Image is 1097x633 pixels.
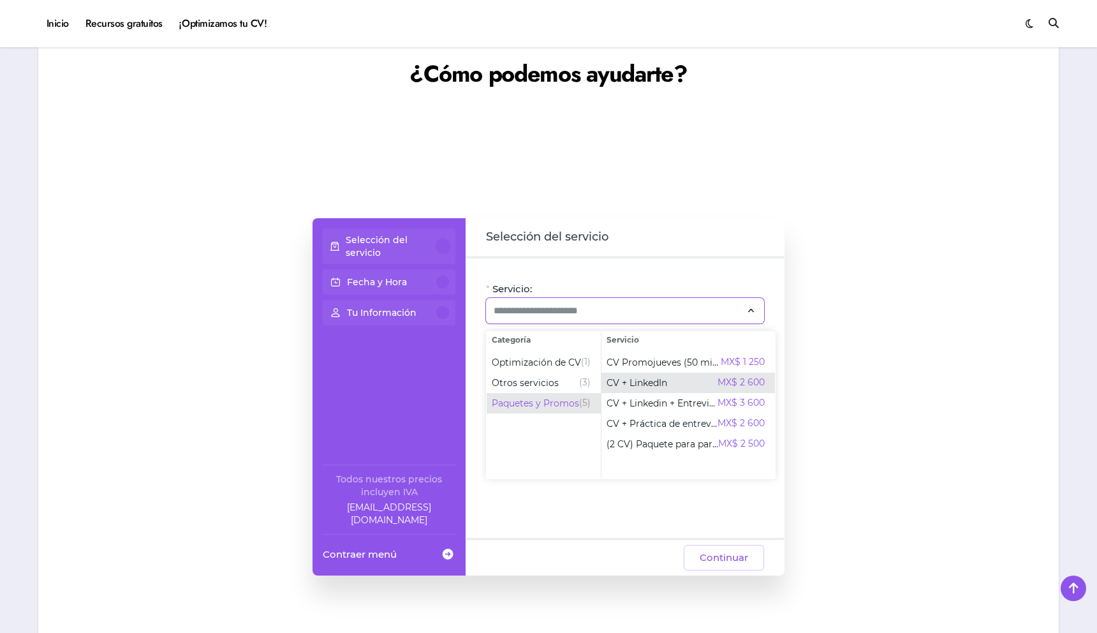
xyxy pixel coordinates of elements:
[323,501,455,526] a: Company email: ayuda@elhadadelasvacantes.com
[492,356,581,369] span: Optimización de CV
[486,228,608,246] span: Selección del servicio
[492,397,579,410] span: Paquetes y Promos
[38,6,77,41] a: Inicio
[486,331,776,479] div: Selecciona el servicio
[718,416,765,431] span: MX$ 2 600
[323,473,455,498] div: Todos nuestros precios incluyen IVA
[700,550,748,565] span: Continuar
[581,355,591,370] span: (1)
[684,545,764,570] button: Continuar
[492,283,532,295] span: Servicio:
[607,438,718,451] span: (2 CV) Paquete para parejas
[51,57,1046,89] h2: ¿Cómo podemos ayudarte?
[579,375,591,391] span: (3)
[718,396,765,411] span: MX$ 3 600
[718,436,765,452] span: MX$ 2 500
[347,306,416,319] p: Tu Información
[346,234,436,259] p: Selección del servicio
[579,396,591,411] span: (5)
[171,6,275,41] a: ¡Optimizamos tu CV!
[77,6,171,41] a: Recursos gratuitos
[347,276,407,288] p: Fecha y Hora
[487,332,601,348] span: Categoría
[607,397,718,410] span: CV + Linkedin + Entrevista
[607,376,667,389] span: CV + LinkedIn
[323,547,397,561] span: Contraer menú
[721,355,765,370] span: MX$ 1 250
[718,375,765,391] span: MX$ 2 600
[607,356,721,369] span: CV Promojueves (50 min)
[607,417,718,430] span: CV + Práctica de entrevista
[492,376,559,389] span: Otros servicios
[601,332,775,348] span: Servicio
